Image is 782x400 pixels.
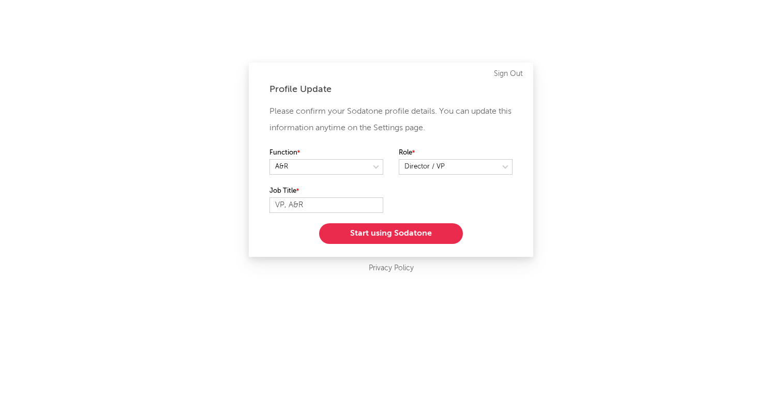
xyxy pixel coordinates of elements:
[269,103,513,136] p: Please confirm your Sodatone profile details. You can update this information anytime on the Sett...
[399,147,513,159] label: Role
[494,68,523,80] a: Sign Out
[269,83,513,96] div: Profile Update
[369,262,414,275] a: Privacy Policy
[319,223,463,244] button: Start using Sodatone
[269,147,383,159] label: Function
[269,185,383,197] label: Job Title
